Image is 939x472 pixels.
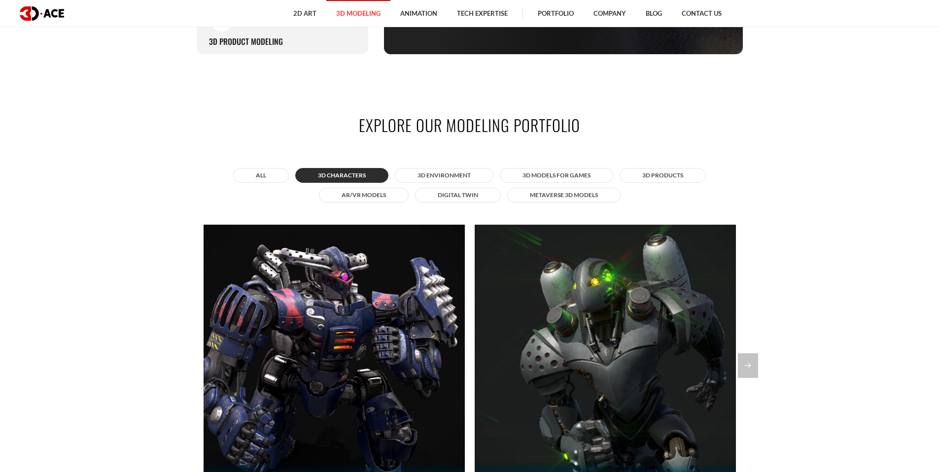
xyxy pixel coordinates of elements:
[319,188,409,202] button: AR/VR Models
[233,168,289,183] button: All
[415,188,501,202] button: Digital twin
[500,168,613,183] button: 3D Models for Games
[738,353,758,378] div: Next slide
[620,168,706,183] button: 3D Products
[209,36,283,47] h3: 3D Product Modeling
[507,188,621,202] button: Metaverse 3D Models
[20,6,64,21] img: logo dark
[196,114,743,136] h2: Explore our modeling portfolio
[295,168,388,183] button: 3D Characters
[395,168,493,183] button: 3D Environment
